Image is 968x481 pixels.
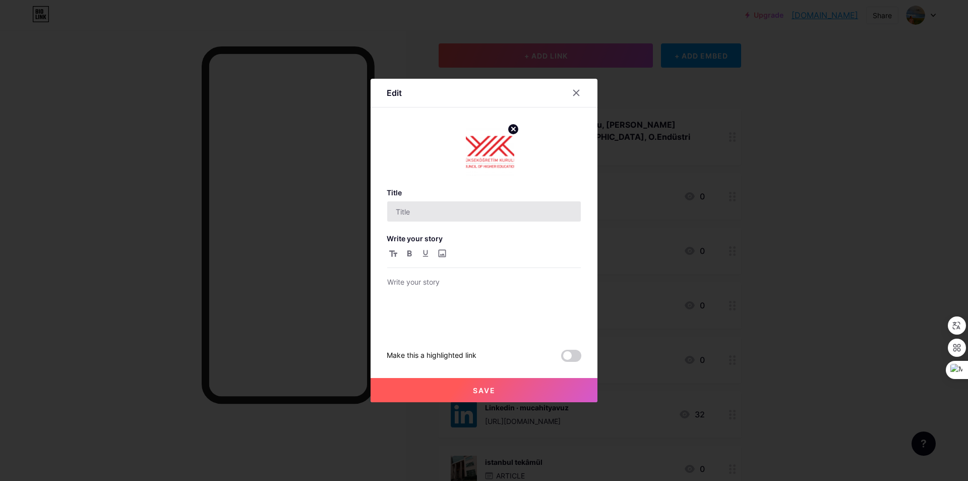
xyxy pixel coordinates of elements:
div: Make this a highlighted link [387,350,476,362]
div: Edit [387,87,402,99]
h3: Write your story [387,234,581,243]
button: Save [371,378,597,402]
img: link_thumbnail [466,128,514,176]
input: Title [387,201,581,222]
span: Save [473,386,496,395]
h3: Title [387,188,581,197]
